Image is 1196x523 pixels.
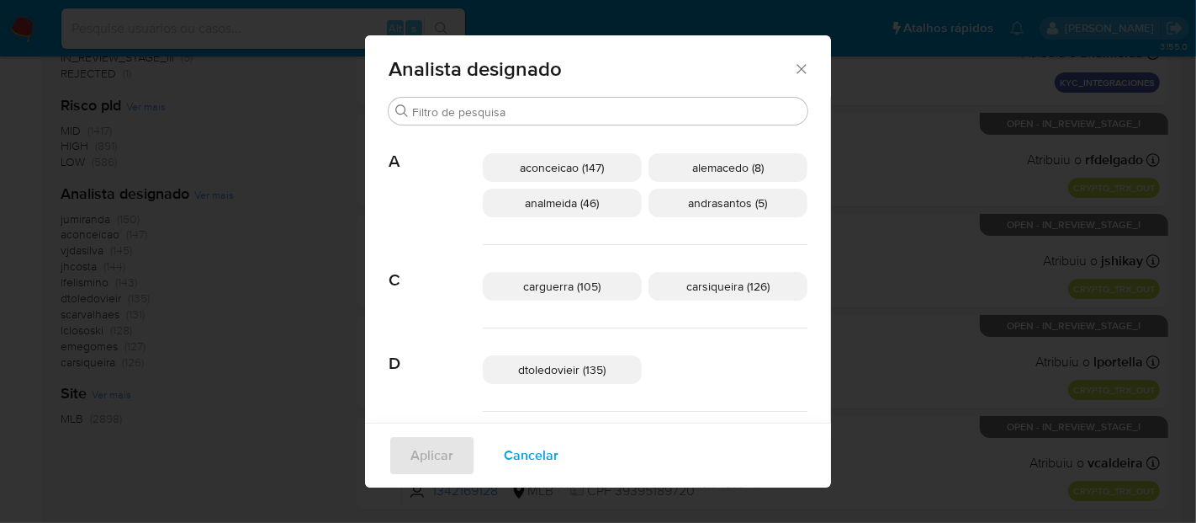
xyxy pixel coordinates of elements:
[389,328,483,374] span: D
[686,278,770,295] span: carsiqueira (126)
[412,104,801,120] input: Filtro de pesquisa
[389,412,483,457] span: E
[483,355,642,384] div: dtoledovieir (135)
[648,189,807,217] div: andrasantos (5)
[483,272,642,301] div: carguerra (105)
[389,245,483,291] span: C
[526,195,600,211] span: analmeida (46)
[692,159,764,176] span: alemacedo (8)
[648,153,807,182] div: alemacedo (8)
[521,159,605,176] span: aconceicao (147)
[504,437,558,474] span: Cancelar
[482,435,580,476] button: Cancelar
[689,195,768,211] span: andrasantos (5)
[389,126,483,172] span: A
[483,189,642,217] div: analmeida (46)
[483,153,642,182] div: aconceicao (147)
[389,59,793,79] span: Analista designado
[519,361,606,378] span: dtoledovieir (135)
[395,104,409,118] button: Procurar
[793,61,808,76] button: Fechar
[648,272,807,301] div: carsiqueira (126)
[524,278,601,295] span: carguerra (105)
